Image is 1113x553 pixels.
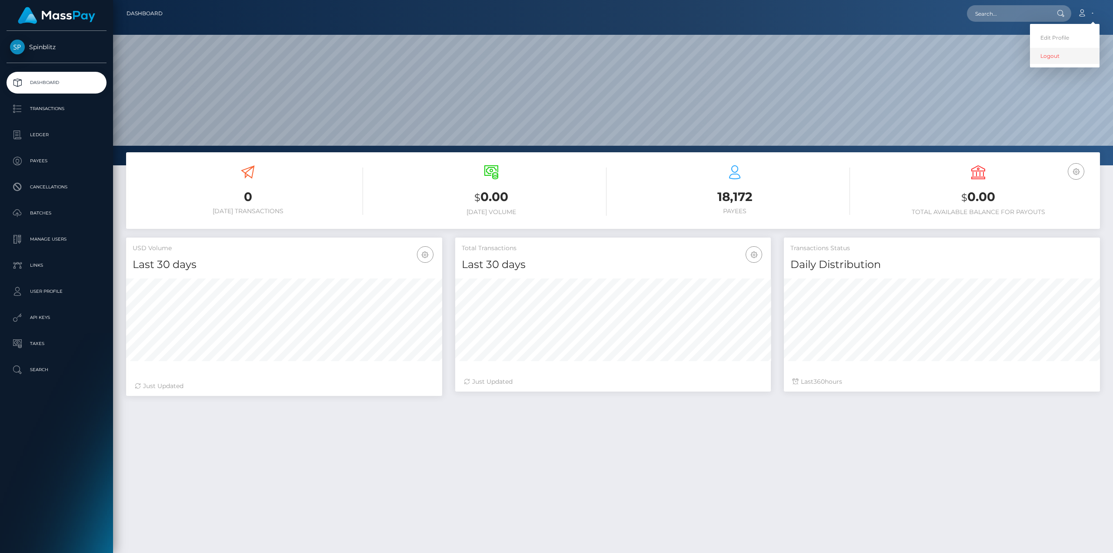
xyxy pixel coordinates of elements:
p: Transactions [10,102,103,115]
h4: Last 30 days [462,257,765,272]
a: API Keys [7,307,107,328]
input: Search... [967,5,1049,22]
div: Just Updated [135,382,433,391]
a: Ledger [7,124,107,146]
h5: Transactions Status [790,244,1093,253]
span: Spinblitz [7,43,107,51]
h3: 0.00 [376,188,606,206]
a: Logout [1030,48,1100,64]
p: Ledger [10,128,103,141]
p: User Profile [10,285,103,298]
div: Just Updated [464,377,763,386]
h6: [DATE] Transactions [133,208,363,215]
h4: Daily Distribution [790,257,1093,272]
a: Transactions [7,98,107,120]
p: Manage Users [10,233,103,246]
a: Batches [7,202,107,224]
img: MassPay Logo [18,7,95,24]
h6: [DATE] Volume [376,208,606,216]
small: $ [474,191,480,204]
a: Manage Users [7,228,107,250]
div: Last hours [793,377,1091,386]
a: User Profile [7,281,107,302]
a: Payees [7,150,107,172]
h5: Total Transactions [462,244,765,253]
p: Taxes [10,337,103,350]
h6: Total Available Balance for Payouts [863,208,1093,216]
a: Edit Profile [1030,30,1100,46]
img: Spinblitz [10,40,25,54]
h4: Last 30 days [133,257,436,272]
small: $ [961,191,967,204]
p: Batches [10,207,103,220]
h6: Payees [620,208,850,215]
a: Search [7,359,107,381]
h3: 18,172 [620,188,850,205]
h3: 0.00 [863,188,1093,206]
a: Links [7,255,107,276]
p: Cancellations [10,181,103,194]
a: Dashboard [127,4,163,23]
p: API Keys [10,311,103,324]
p: Links [10,259,103,272]
h5: USD Volume [133,244,436,253]
a: Dashboard [7,72,107,94]
p: Search [10,363,103,376]
span: 360 [813,378,825,385]
a: Cancellations [7,176,107,198]
p: Payees [10,154,103,168]
h3: 0 [133,188,363,205]
p: Dashboard [10,76,103,89]
a: Taxes [7,333,107,355]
